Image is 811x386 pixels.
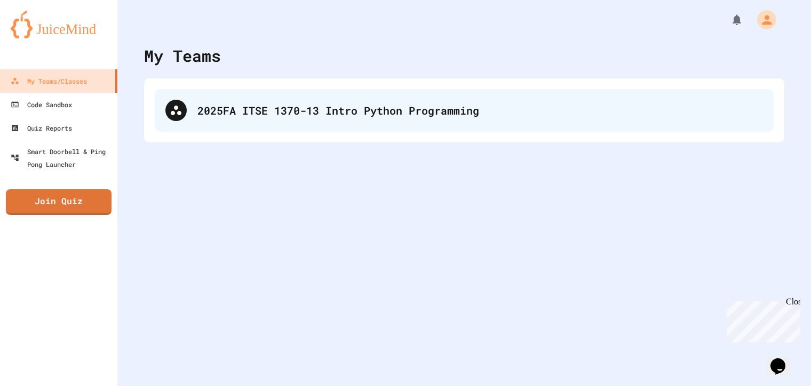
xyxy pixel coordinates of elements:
iframe: chat widget [766,343,800,375]
div: Chat with us now!Close [4,4,74,68]
div: My Teams/Classes [11,75,87,87]
div: Quiz Reports [11,122,72,134]
div: My Teams [144,44,221,68]
div: Smart Doorbell & Ping Pong Launcher [11,145,113,171]
img: logo-orange.svg [11,11,107,38]
div: My Notifications [711,11,746,29]
div: 2025FA ITSE 1370-13 Intro Python Programming [155,89,774,132]
iframe: chat widget [722,297,800,342]
div: Code Sandbox [11,98,72,111]
div: 2025FA ITSE 1370-13 Intro Python Programming [197,102,763,118]
a: Join Quiz [6,189,112,215]
div: My Account [746,7,779,32]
